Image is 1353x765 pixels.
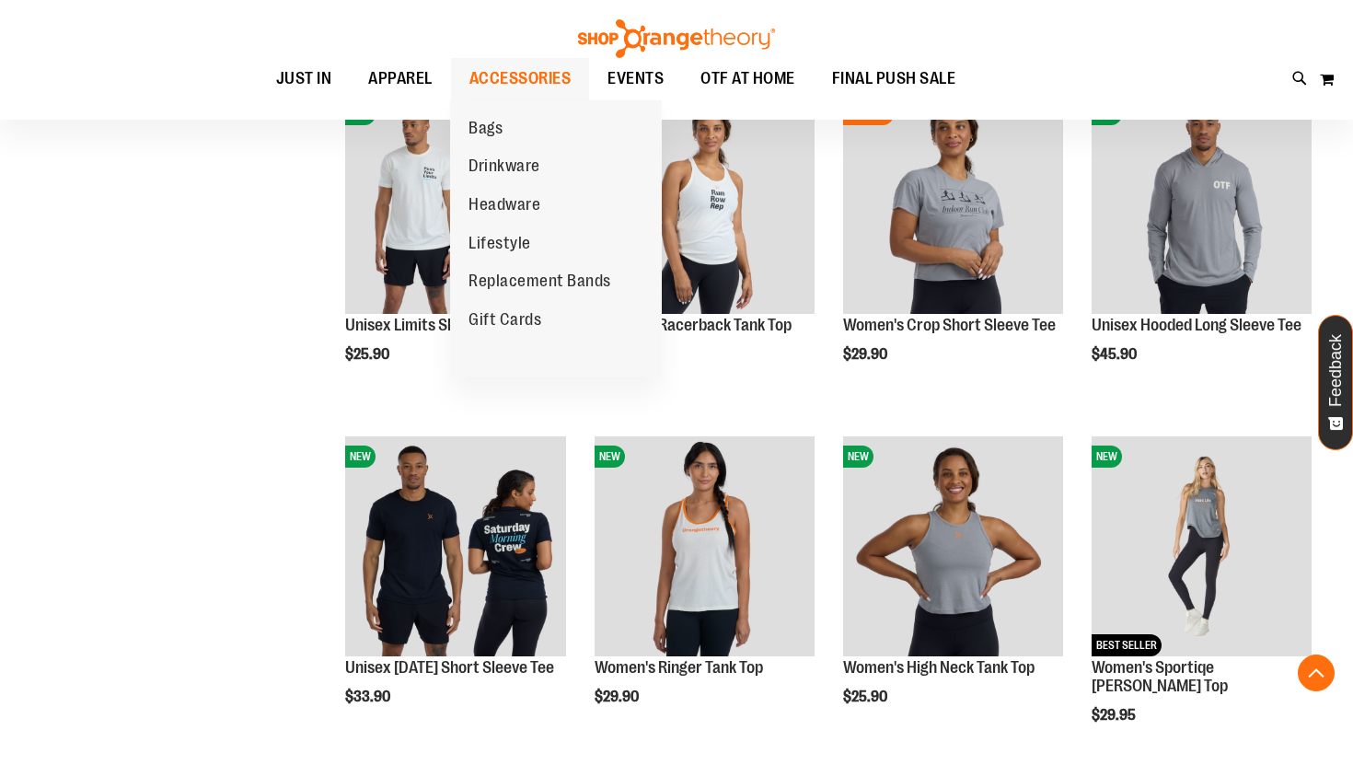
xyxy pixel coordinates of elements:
div: product [336,427,574,752]
img: Image of Womens Racerback Tank [595,94,815,314]
span: Feedback [1327,334,1345,407]
div: product [585,85,824,410]
ul: ACCESSORIES [450,100,662,377]
span: FINAL PUSH SALE [832,58,956,99]
img: Image of Womens Ringer Tank [595,436,815,656]
img: Shop Orangetheory [575,19,778,58]
a: Women's Sportiqe [PERSON_NAME] Top [1092,658,1228,695]
a: Image of Unisex Hooded LS TeeNEW [1092,94,1312,317]
span: ACCESSORIES [469,58,572,99]
span: NEW [843,446,873,468]
a: Unisex [DATE] Short Sleeve Tee [345,658,554,677]
a: Lifestyle [450,225,549,263]
a: Bags [450,110,521,148]
span: $33.90 [345,689,393,705]
a: Headware [450,186,559,225]
img: Image of Unisex BB Limits Tee [345,94,565,314]
span: Bags [468,119,503,142]
span: Headware [468,195,540,218]
a: OTF AT HOME [682,58,814,100]
a: Women's Crop Short Sleeve Tee [843,316,1056,334]
a: EVENTS [589,58,682,100]
a: Image of Womens Crop TeePRESALE [843,94,1063,317]
a: Women's High Neck Tank Top [843,658,1035,677]
span: Lifestyle [468,234,531,257]
span: $29.90 [595,689,642,705]
span: NEW [1092,446,1122,468]
span: Replacement Bands [468,272,611,295]
span: OTF AT HOME [700,58,795,99]
a: Image of Unisex BB Limits TeeNEW [345,94,565,317]
span: $29.95 [1092,707,1139,724]
span: Gift Cards [468,310,541,333]
a: Women's Racerback Tank Top [595,316,792,334]
a: Drinkware [450,147,559,186]
a: ACCESSORIES [451,58,590,100]
span: Drinkware [468,156,540,180]
button: Feedback - Show survey [1318,315,1353,450]
a: Women's Sportiqe Janie Tank TopNEWBEST SELLER [1092,436,1312,659]
div: product [834,427,1072,752]
button: Back To Top [1298,655,1335,691]
a: Image of Womens BB High Neck Tank GreyNEW [843,436,1063,659]
a: APPAREL [350,58,451,99]
span: NEW [345,446,376,468]
a: Replacement Bands [450,262,630,301]
div: product [585,427,824,752]
span: $45.90 [1092,346,1139,363]
a: JUST IN [258,58,351,100]
span: $29.90 [843,346,890,363]
span: NEW [595,446,625,468]
div: product [336,85,574,410]
img: Image of Unisex Hooded LS Tee [1092,94,1312,314]
a: Image of Womens Racerback TankNEW [595,94,815,317]
span: APPAREL [368,58,433,99]
span: $25.90 [843,689,890,705]
span: EVENTS [607,58,664,99]
a: Unisex Hooded Long Sleeve Tee [1092,316,1301,334]
img: Women's Sportiqe Janie Tank Top [1092,436,1312,656]
span: BEST SELLER [1092,634,1162,656]
a: Image of Womens Ringer TankNEW [595,436,815,659]
a: Women's Ringer Tank Top [595,658,763,677]
a: Image of Unisex Saturday TeeNEW [345,436,565,659]
img: Image of Womens Crop Tee [843,94,1063,314]
span: JUST IN [276,58,332,99]
div: product [1082,85,1321,410]
a: FINAL PUSH SALE [814,58,975,100]
span: $25.90 [345,346,392,363]
img: Image of Womens BB High Neck Tank Grey [843,436,1063,656]
a: Gift Cards [450,301,560,340]
div: product [834,85,1072,410]
a: Unisex Limits Short Sleeve Tee [345,316,551,334]
img: Image of Unisex Saturday Tee [345,436,565,656]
